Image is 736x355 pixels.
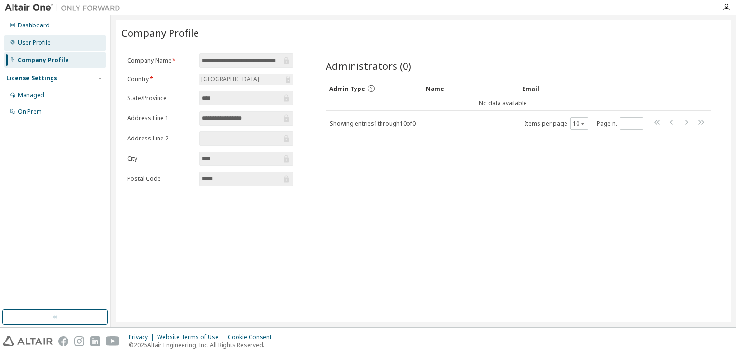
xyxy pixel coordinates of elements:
[18,91,44,99] div: Managed
[106,336,120,346] img: youtube.svg
[127,94,194,102] label: State/Province
[58,336,68,346] img: facebook.svg
[18,108,42,115] div: On Prem
[127,155,194,163] label: City
[597,117,643,130] span: Page n.
[3,336,53,346] img: altair_logo.svg
[6,75,57,82] div: License Settings
[228,333,277,341] div: Cookie Consent
[129,333,157,341] div: Privacy
[90,336,100,346] img: linkedin.svg
[127,76,194,83] label: Country
[127,175,194,183] label: Postal Code
[426,81,514,96] div: Name
[200,74,261,85] div: [GEOGRAPHIC_DATA]
[330,119,416,127] span: Showing entries 1 through 10 of 0
[199,74,293,85] div: [GEOGRAPHIC_DATA]
[18,39,51,47] div: User Profile
[5,3,125,13] img: Altair One
[573,120,586,127] button: 10
[127,114,194,122] label: Address Line 1
[127,57,194,64] label: Company Name
[121,26,199,39] span: Company Profile
[525,117,588,130] span: Items per page
[18,56,69,64] div: Company Profile
[329,85,365,93] span: Admin Type
[18,22,50,29] div: Dashboard
[127,135,194,142] label: Address Line 2
[157,333,228,341] div: Website Terms of Use
[326,96,680,111] td: No data available
[129,341,277,349] p: © 2025 Altair Engineering, Inc. All Rights Reserved.
[326,59,411,73] span: Administrators (0)
[522,81,611,96] div: Email
[74,336,84,346] img: instagram.svg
